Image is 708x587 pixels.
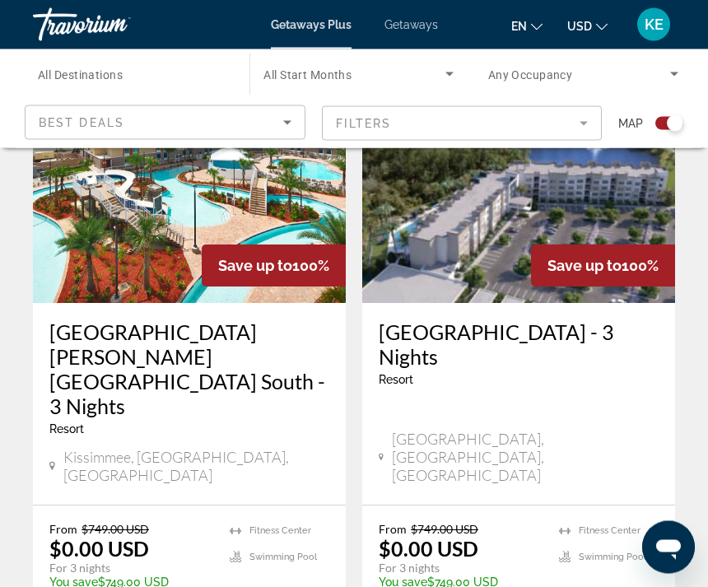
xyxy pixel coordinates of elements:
img: RGF1E01X.jpg [33,40,346,304]
span: Fitness Center [579,526,640,537]
a: [GEOGRAPHIC_DATA] - 3 Nights [379,320,659,370]
img: F559E01X.jpg [362,40,675,304]
span: Map [618,112,643,135]
span: Swimming Pool [249,552,317,563]
span: All Start Months [263,68,352,82]
span: From [49,523,77,537]
div: 100% [202,245,346,287]
span: KE [645,16,664,33]
span: $749.00 USD [82,523,149,537]
span: Fitness Center [249,526,311,537]
span: Save up to [547,258,622,275]
button: Change currency [567,14,608,38]
span: [GEOGRAPHIC_DATA], [GEOGRAPHIC_DATA], [GEOGRAPHIC_DATA] [392,431,659,485]
span: All Destinations [38,68,123,82]
div: 100% [531,245,675,287]
a: [GEOGRAPHIC_DATA] [PERSON_NAME] [GEOGRAPHIC_DATA] South - 3 Nights [49,320,329,419]
button: Filter [322,105,603,142]
span: Any Occupancy [488,68,573,82]
mat-select: Sort by [39,113,291,133]
a: Getaways Plus [271,18,352,31]
span: Kissimmee, [GEOGRAPHIC_DATA], [GEOGRAPHIC_DATA] [63,449,329,485]
p: $0.00 USD [49,537,149,561]
span: Resort [379,374,413,387]
button: User Menu [632,7,675,42]
span: $749.00 USD [411,523,478,537]
p: $0.00 USD [379,537,478,561]
iframe: Botón para iniciar la ventana de mensajería [642,521,695,574]
span: en [511,20,527,33]
span: Swimming Pool [579,552,646,563]
span: USD [567,20,592,33]
span: Save up to [218,258,292,275]
p: For 3 nights [379,561,543,576]
p: For 3 nights [49,561,213,576]
span: Best Deals [39,116,124,129]
button: Change language [511,14,543,38]
span: From [379,523,407,537]
span: Resort [49,423,84,436]
a: Travorium [33,3,198,46]
a: Getaways [384,18,438,31]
